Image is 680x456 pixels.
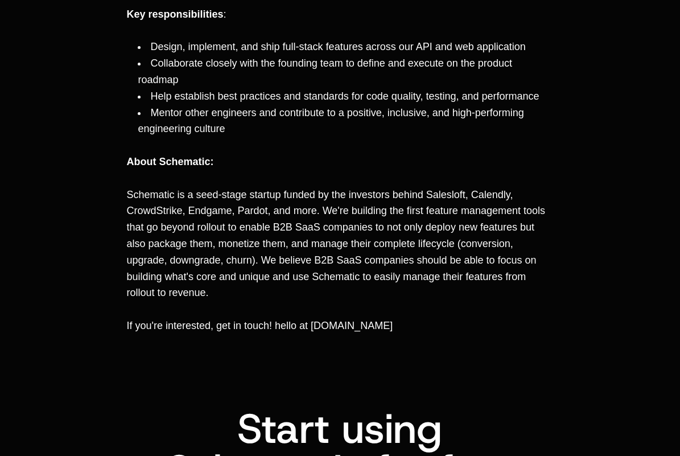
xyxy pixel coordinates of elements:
[126,9,223,20] span: Key responsibilities
[126,320,393,331] span: If you're interested, get in touch! hello at [DOMAIN_NAME]
[126,189,548,299] span: Schematic is a seed-stage startup funded by the investors behind Salesloft, Calendly, CrowdStrike...
[150,41,525,52] span: Design, implement, and ship full-stack features across our API and web application
[138,57,514,85] span: Collaborate closely with the founding team to define and execute on the product roadmap
[126,156,213,167] span: About Schematic:
[224,9,226,20] span: :
[150,91,539,102] span: Help establish best practices and standards for code quality, testing, and performance
[138,107,526,135] span: Mentor other engineers and contribute to a positive, inclusive, and high-performing engineering c...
